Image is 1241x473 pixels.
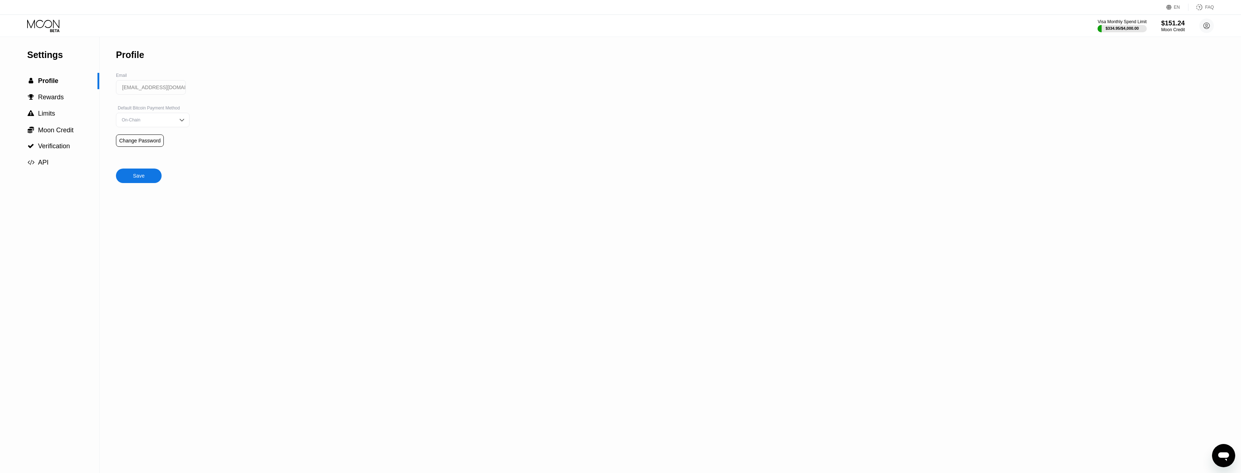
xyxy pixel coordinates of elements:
div: Visa Monthly Spend Limit [1098,19,1146,24]
div: Save [116,154,162,183]
span: Moon Credit [38,126,74,134]
span:  [28,110,34,117]
div:  [27,143,34,149]
div:  [27,126,34,133]
div: Default Bitcoin Payment Method [116,105,190,111]
span: Profile [38,77,58,84]
iframe: Button to launch messaging window, conversation in progress [1212,444,1235,467]
span:  [28,143,34,149]
div: $151.24Moon Credit [1161,20,1185,32]
span: Rewards [38,94,64,101]
div: Email [116,73,190,78]
div:  [27,94,34,100]
div:  [27,110,34,117]
div: FAQ [1205,5,1214,10]
span:  [28,126,34,133]
span: API [38,159,49,166]
div:  [27,159,34,166]
div: $334.95 / $4,000.00 [1105,26,1139,30]
div: EN [1174,5,1180,10]
div: Moon Credit [1161,27,1185,32]
div: On-Chain [120,117,175,123]
span: Limits [38,110,55,117]
div: Profile [116,50,144,60]
div: $151.24 [1161,20,1185,27]
div:  [27,78,34,84]
div: Change Password [119,138,161,144]
span: Verification [38,142,70,150]
span:  [28,159,34,166]
div: Save [133,173,145,179]
span:  [28,94,34,100]
div: Visa Monthly Spend Limit$334.95/$4,000.00 [1098,19,1146,32]
div: FAQ [1188,4,1214,11]
div: Settings [27,50,99,60]
span:  [29,78,33,84]
div: EN [1166,4,1188,11]
div: Change Password [116,134,164,147]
